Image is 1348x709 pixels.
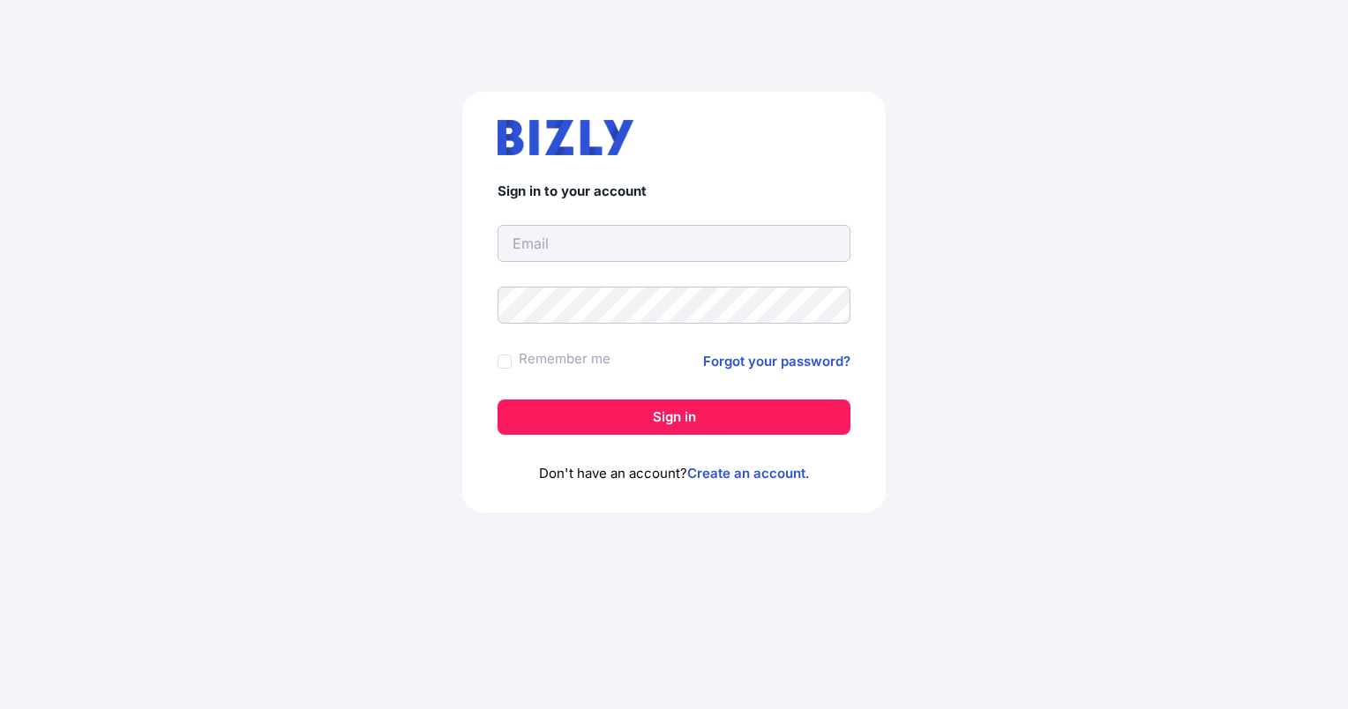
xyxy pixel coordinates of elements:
[498,183,850,200] h4: Sign in to your account
[687,465,805,481] a: Create an account
[498,120,633,155] img: bizly_logo.svg
[498,399,850,435] button: Sign in
[703,351,850,372] a: Forgot your password?
[498,225,850,262] input: Email
[519,348,610,369] label: Remember me
[498,463,850,484] p: Don't have an account? .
